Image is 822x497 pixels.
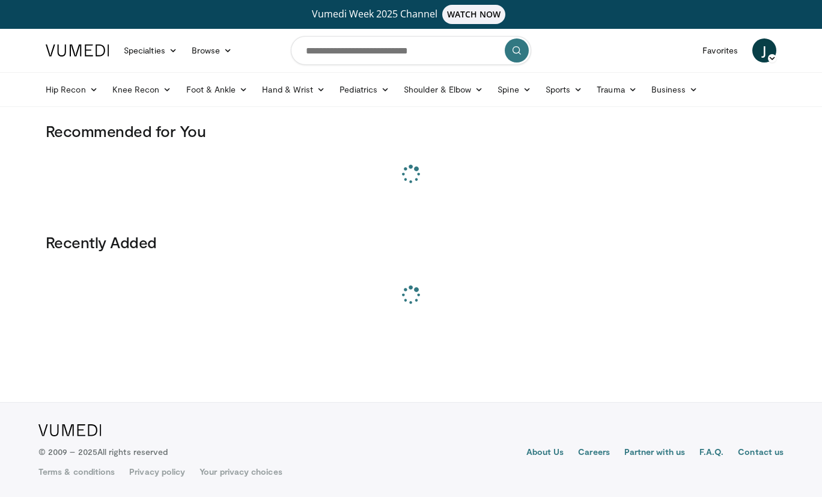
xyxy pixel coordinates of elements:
a: Knee Recon [105,78,179,102]
a: Careers [578,446,610,460]
a: Pediatrics [332,78,397,102]
a: Privacy policy [129,466,185,478]
a: Specialties [117,38,184,63]
img: VuMedi Logo [38,424,102,436]
a: Spine [490,78,538,102]
a: Favorites [695,38,745,63]
a: Contact us [738,446,784,460]
a: Your privacy choices [199,466,282,478]
a: Partner with us [624,446,685,460]
a: Shoulder & Elbow [397,78,490,102]
input: Search topics, interventions [291,36,531,65]
h3: Recommended for You [46,121,776,141]
img: VuMedi Logo [46,44,109,56]
a: F.A.Q. [699,446,723,460]
a: Browse [184,38,240,63]
a: Vumedi Week 2025 ChannelWATCH NOW [47,5,775,24]
span: WATCH NOW [442,5,506,24]
span: All rights reserved [97,447,168,457]
a: J [752,38,776,63]
a: Sports [538,78,590,102]
a: Foot & Ankle [179,78,255,102]
a: Terms & conditions [38,466,115,478]
a: About Us [526,446,564,460]
a: Trauma [589,78,644,102]
a: Business [644,78,705,102]
a: Hand & Wrist [255,78,332,102]
h3: Recently Added [46,233,776,252]
p: © 2009 – 2025 [38,446,168,458]
a: Hip Recon [38,78,105,102]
